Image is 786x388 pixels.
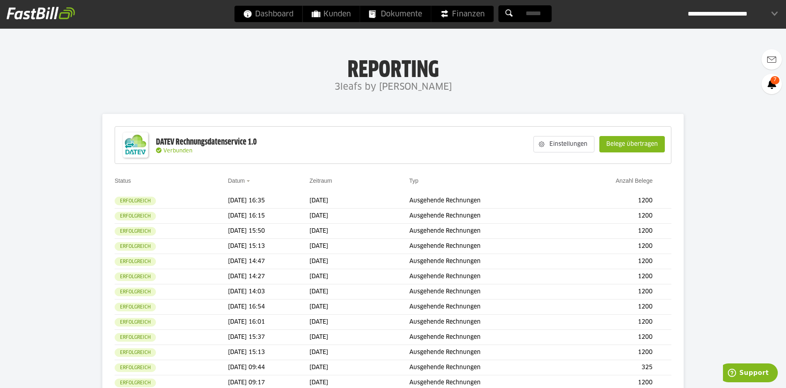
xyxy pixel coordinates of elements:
[309,300,409,315] td: [DATE]
[409,330,567,345] td: Ausgehende Rechnungen
[409,269,567,284] td: Ausgehende Rechnungen
[723,363,778,384] iframe: Öffnet ein Widget, in dem Sie weitere Informationen finden
[246,180,252,182] img: sort_desc.gif
[228,300,309,315] td: [DATE] 16:54
[119,129,152,161] img: DATEV-Datenservice Logo
[115,348,156,357] sl-badge: Erfolgreich
[115,288,156,296] sl-badge: Erfolgreich
[309,345,409,360] td: [DATE]
[409,254,567,269] td: Ausgehende Rechnungen
[115,303,156,311] sl-badge: Erfolgreich
[115,257,156,266] sl-badge: Erfolgreich
[115,363,156,372] sl-badge: Erfolgreich
[228,284,309,300] td: [DATE] 14:03
[82,58,704,79] h1: Reporting
[115,242,156,251] sl-badge: Erfolgreich
[7,7,75,20] img: fastbill_logo_white.png
[228,345,309,360] td: [DATE] 15:13
[115,333,156,342] sl-badge: Erfolgreich
[409,315,567,330] td: Ausgehende Rechnungen
[244,6,294,22] span: Dashboard
[409,209,567,224] td: Ausgehende Rechnungen
[409,177,419,184] a: Typ
[567,300,656,315] td: 1200
[409,345,567,360] td: Ausgehende Rechnungen
[409,300,567,315] td: Ausgehende Rechnungen
[567,315,656,330] td: 1200
[303,6,360,22] a: Kunden
[309,239,409,254] td: [DATE]
[770,76,779,84] span: 7
[567,224,656,239] td: 1200
[567,360,656,375] td: 325
[228,269,309,284] td: [DATE] 14:27
[115,177,131,184] a: Status
[115,212,156,220] sl-badge: Erfolgreich
[409,284,567,300] td: Ausgehende Rechnungen
[309,269,409,284] td: [DATE]
[228,193,309,209] td: [DATE] 16:35
[309,330,409,345] td: [DATE]
[409,360,567,375] td: Ausgehende Rechnungen
[115,272,156,281] sl-badge: Erfolgreich
[115,197,156,205] sl-badge: Erfolgreich
[533,136,594,152] sl-button: Einstellungen
[156,137,257,147] div: DATEV Rechnungsdatenservice 1.0
[115,379,156,387] sl-badge: Erfolgreich
[309,254,409,269] td: [DATE]
[309,315,409,330] td: [DATE]
[312,6,351,22] span: Kunden
[761,74,782,94] a: 7
[228,224,309,239] td: [DATE] 15:50
[431,6,494,22] a: Finanzen
[228,209,309,224] td: [DATE] 16:15
[409,224,567,239] td: Ausgehende Rechnungen
[616,177,653,184] a: Anzahl Belege
[369,6,422,22] span: Dokumente
[567,254,656,269] td: 1200
[163,148,192,154] span: Verbunden
[440,6,485,22] span: Finanzen
[567,269,656,284] td: 1200
[567,209,656,224] td: 1200
[235,6,303,22] a: Dashboard
[115,318,156,327] sl-badge: Erfolgreich
[309,284,409,300] td: [DATE]
[228,315,309,330] td: [DATE] 16:01
[567,193,656,209] td: 1200
[409,239,567,254] td: Ausgehende Rechnungen
[228,330,309,345] td: [DATE] 15:37
[309,360,409,375] td: [DATE]
[228,239,309,254] td: [DATE] 15:13
[228,254,309,269] td: [DATE] 14:47
[309,209,409,224] td: [DATE]
[309,224,409,239] td: [DATE]
[309,193,409,209] td: [DATE]
[567,345,656,360] td: 1200
[360,6,431,22] a: Dokumente
[567,330,656,345] td: 1200
[567,284,656,300] td: 1200
[228,360,309,375] td: [DATE] 09:44
[409,193,567,209] td: Ausgehende Rechnungen
[115,227,156,236] sl-badge: Erfolgreich
[567,239,656,254] td: 1200
[599,136,665,152] sl-button: Belege übertragen
[309,177,332,184] a: Zeitraum
[228,177,245,184] a: Datum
